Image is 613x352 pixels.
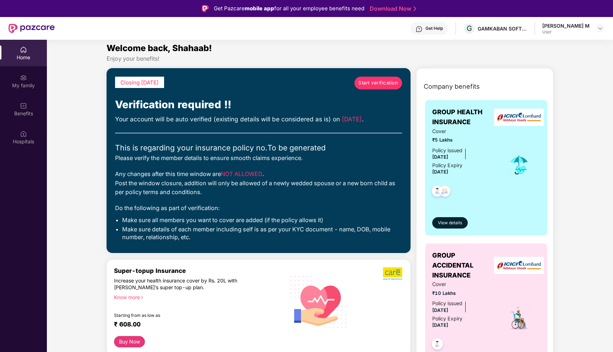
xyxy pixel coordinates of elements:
div: Get Pazcare for all your employee benefits need [214,4,364,13]
img: svg+xml;base64,PHN2ZyB4bWxucz0iaHR0cDovL3d3dy53My5vcmcvMjAwMC9zdmciIHdpZHRoPSI0OC45NDMiIGhlaWdodD... [436,183,454,201]
span: ₹10 Lakhs [432,290,498,297]
span: [DATE] [432,169,448,175]
img: Logo [202,5,209,12]
span: Cover [432,127,498,135]
div: Starting from as low as [114,313,253,318]
img: Stroke [413,5,416,12]
div: Know more [114,294,278,299]
img: New Pazcare Logo [9,24,55,33]
div: User [542,29,590,35]
img: svg+xml;base64,PHN2ZyBpZD0iSGVscC0zMngzMiIgeG1sbnM9Imh0dHA6Ly93d3cudzMub3JnLzIwMDAvc3ZnIiB3aWR0aD... [416,26,423,33]
span: Cover [432,280,498,288]
strong: mobile app [245,5,274,12]
span: [DATE] [432,154,448,160]
li: Make sure details of each member including self is as per your KYC document - name, DOB, mobile n... [122,226,402,241]
img: insurerLogo [494,257,544,274]
div: Any changes after this time window are . Post the window closure, addition will only be allowed o... [115,170,402,197]
div: Enjoy your benefits! [107,55,554,62]
a: Start verification [354,77,402,89]
img: svg+xml;base64,PHN2ZyBpZD0iSG9tZSIgeG1sbnM9Imh0dHA6Ly93d3cudzMub3JnLzIwMDAvc3ZnIiB3aWR0aD0iMjAiIG... [20,46,27,53]
img: svg+xml;base64,PHN2ZyB4bWxucz0iaHR0cDovL3d3dy53My5vcmcvMjAwMC9zdmciIHdpZHRoPSI0OC45NDMiIGhlaWdodD... [429,183,446,201]
div: GAMKABAN SOFTWARE PRIVATE LIMITED [478,25,527,32]
div: Do the following as part of verification: [115,204,402,213]
div: Policy Expiry [432,315,462,323]
span: View details [438,220,462,226]
img: insurerLogo [494,109,544,126]
img: icon [508,153,531,177]
div: Increase your health insurance cover by Rs. 20L with [PERSON_NAME]’s super top-up plan. [114,277,252,291]
img: svg+xml;base64,PHN2ZyBpZD0iRHJvcGRvd24tMzJ4MzIiIHhtbG5zPSJodHRwOi8vd3d3LnczLm9yZy8yMDAwL3N2ZyIgd2... [597,26,603,31]
span: Welcome back, Shahaab! [107,43,212,53]
a: Download Now [370,5,414,12]
div: Verification required !! [115,97,402,113]
span: [DATE] [432,307,448,313]
span: Start verification [358,79,398,87]
span: Company benefits [424,82,480,92]
div: Please verify the member details to ensure smooth claims experience. [115,154,402,163]
div: ₹ 608.00 [114,320,276,329]
button: Buy Now [114,336,145,348]
span: [DATE] [342,115,362,123]
div: Policy issued [432,147,462,154]
span: Closing [DATE] [120,79,159,86]
div: Get Help [425,26,443,31]
span: NOT ALLOWED [221,170,262,177]
img: svg+xml;base64,PHN2ZyBpZD0iQmVuZWZpdHMiIHhtbG5zPSJodHRwOi8vd3d3LnczLm9yZy8yMDAwL3N2ZyIgd2lkdGg9Ij... [20,102,27,109]
span: G [467,24,472,33]
img: b5dec4f62d2307b9de63beb79f102df3.png [383,267,403,280]
img: svg+xml;base64,PHN2ZyB3aWR0aD0iMjAiIGhlaWdodD0iMjAiIHZpZXdCb3g9IjAgMCAyMCAyMCIgZmlsbD0ibm9uZSIgeG... [20,74,27,81]
li: Make sure all members you want to cover are added (if the policy allows it) [122,216,402,224]
img: icon [507,306,531,331]
div: Policy Expiry [432,161,462,169]
span: ₹5 Lakhs [432,136,498,144]
div: This is regarding your insurance policy no. To be generated [115,142,402,154]
span: GROUP HEALTH INSURANCE [432,107,498,127]
span: GROUP ACCIDENTAL INSURANCE [432,251,498,281]
div: [PERSON_NAME] M [542,22,590,29]
span: right [140,296,144,299]
img: svg+xml;base64,PHN2ZyB4bWxucz0iaHR0cDovL3d3dy53My5vcmcvMjAwMC9zdmciIHhtbG5zOnhsaW5rPSJodHRwOi8vd3... [285,267,353,336]
div: Policy issued [432,299,462,307]
span: [DATE] [432,322,448,328]
img: svg+xml;base64,PHN2ZyBpZD0iSG9zcGl0YWxzIiB4bWxucz0iaHR0cDovL3d3dy53My5vcmcvMjAwMC9zdmciIHdpZHRoPS... [20,130,27,137]
div: Your account will be auto verified (existing details will be considered as is) on . [115,115,402,124]
div: Super-topup Insurance [114,267,283,274]
button: View details [432,217,468,229]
